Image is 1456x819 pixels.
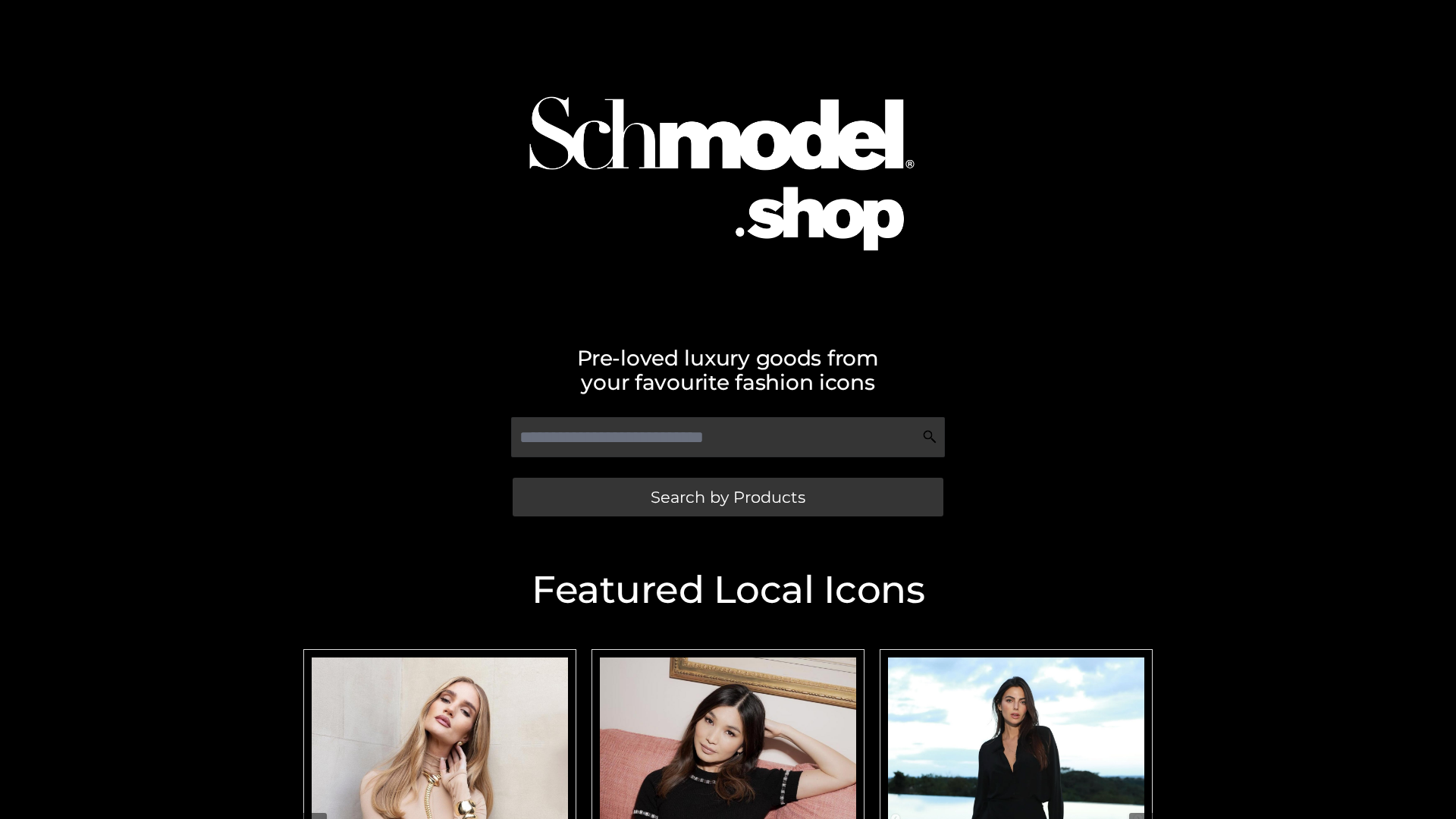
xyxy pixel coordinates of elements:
h2: Pre-loved luxury goods from your favourite fashion icons [296,346,1160,394]
span: Search by Products [651,489,805,505]
h2: Featured Local Icons​ [296,571,1160,609]
img: Search Icon [922,429,937,444]
a: Search by Products [513,478,943,516]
